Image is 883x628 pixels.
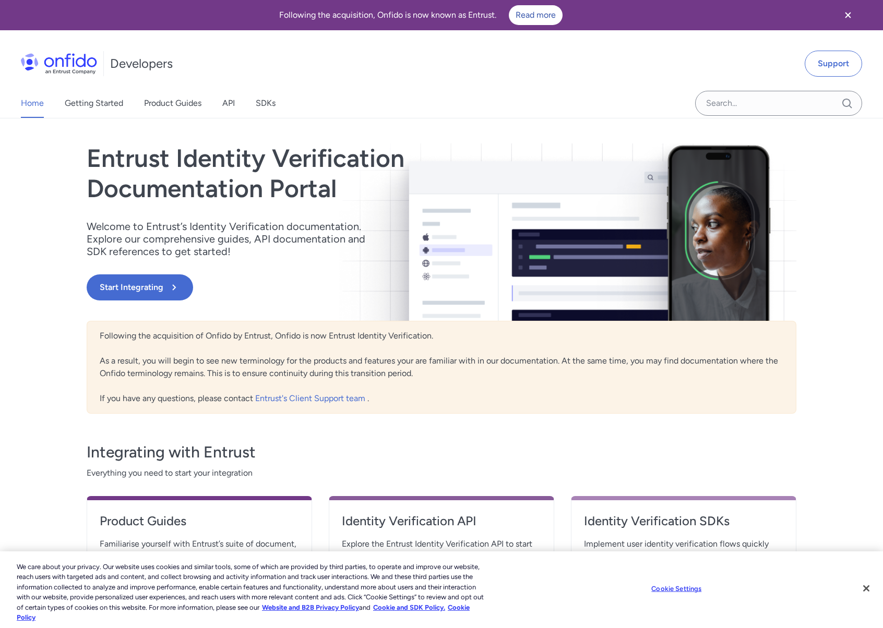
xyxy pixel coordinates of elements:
[87,321,796,414] div: Following the acquisition of Onfido by Entrust, Onfido is now Entrust Identity Verification. As a...
[262,603,359,611] a: More information about our cookie policy., opens in a new tab
[87,143,583,203] h1: Entrust Identity Verification Documentation Portal
[87,274,193,300] button: Start Integrating
[87,274,583,300] a: Start Integrating
[87,467,796,479] span: Everything you need to start your integration
[805,51,862,77] a: Support
[100,538,299,563] span: Familiarise yourself with Entrust’s suite of document, biometric and compliance products
[256,89,276,118] a: SDKs
[65,89,123,118] a: Getting Started
[584,513,783,529] h4: Identity Verification SDKs
[87,442,796,463] h3: Integrating with Entrust
[21,89,44,118] a: Home
[342,538,541,563] span: Explore the Entrust Identity Verification API to start your integration journey
[87,220,379,258] p: Welcome to Entrust’s Identity Verification documentation. Explore our comprehensive guides, API d...
[144,89,201,118] a: Product Guides
[342,513,541,529] h4: Identity Verification API
[17,562,486,623] div: We care about your privacy. Our website uses cookies and similar tools, some of which are provide...
[584,538,783,563] span: Implement user identity verification flows quickly and easily using Entrust’s Identity Verificati...
[644,578,709,599] button: Cookie Settings
[100,513,299,529] h4: Product Guides
[829,2,867,28] button: Close banner
[100,513,299,538] a: Product Guides
[21,53,97,74] img: Onfido Logo
[842,9,854,21] svg: Close banner
[110,55,173,72] h1: Developers
[373,603,445,611] a: Cookie and SDK Policy.
[13,5,829,25] div: Following the acquisition, Onfido is now known as Entrust.
[584,513,783,538] a: Identity Verification SDKs
[855,577,878,600] button: Close
[222,89,235,118] a: API
[695,91,862,116] input: Onfido search input field
[255,393,367,403] a: Entrust's Client Support team
[342,513,541,538] a: Identity Verification API
[509,5,563,25] a: Read more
